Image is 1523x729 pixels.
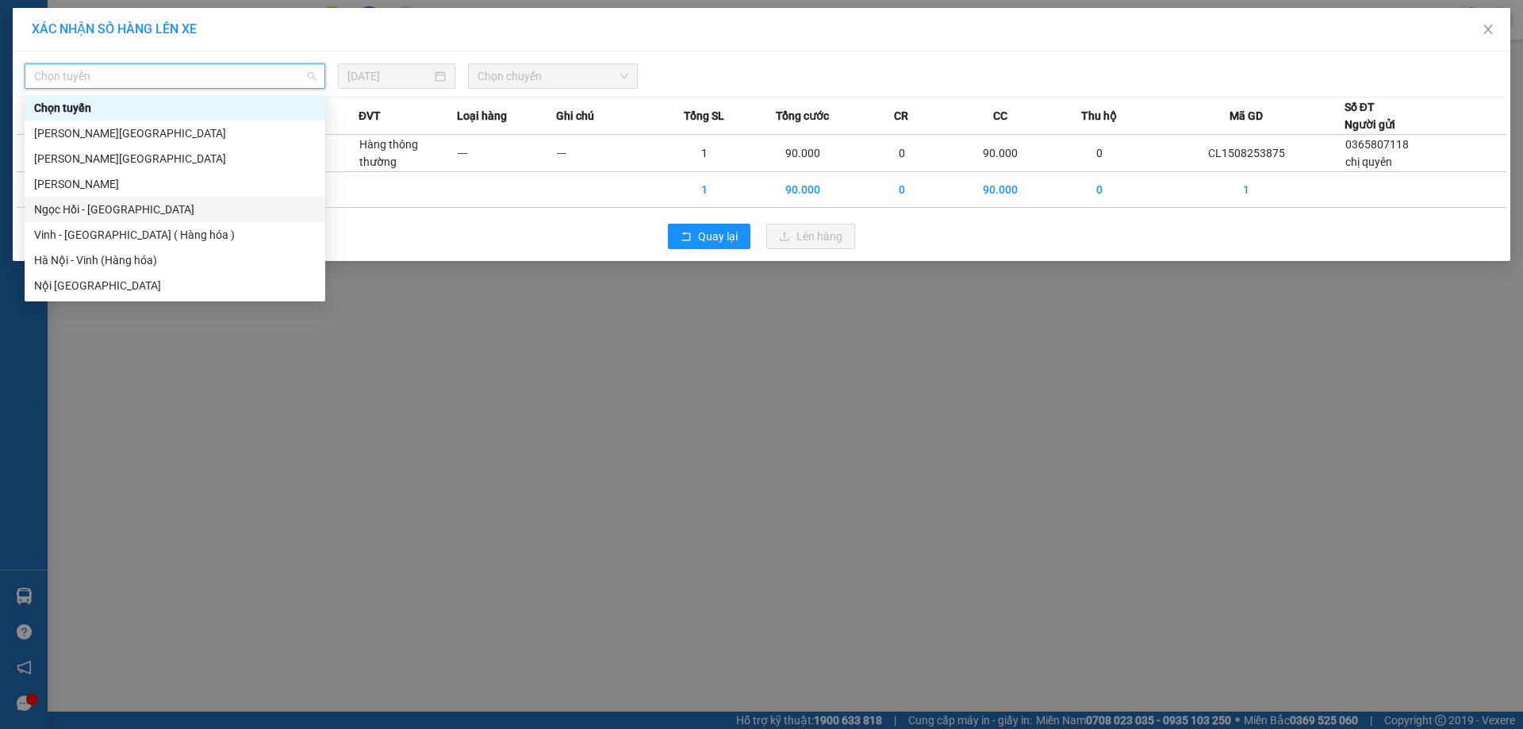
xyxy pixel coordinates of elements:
[25,95,325,121] div: Chọn tuyến
[25,247,325,273] div: Hà Nội - Vinh (Hàng hóa)
[457,135,556,172] td: ---
[32,21,197,36] span: XÁC NHẬN SỐ HÀNG LÊN XE
[34,125,316,142] div: [PERSON_NAME][GEOGRAPHIC_DATA]
[951,135,1050,172] td: 90.000
[1482,23,1494,36] span: close
[776,107,829,125] span: Tổng cước
[34,175,316,193] div: [PERSON_NAME]
[1345,98,1395,133] div: Số ĐT Người gửi
[1149,135,1345,172] td: CL1508253875
[34,150,316,167] div: [PERSON_NAME][GEOGRAPHIC_DATA]
[654,172,754,208] td: 1
[347,67,432,85] input: 15/08/2025
[25,222,325,247] div: Vinh - Hà Nội ( Hàng hóa )
[1081,107,1117,125] span: Thu hộ
[34,64,316,88] span: Chọn tuyến
[34,251,316,269] div: Hà Nội - Vinh (Hàng hóa)
[457,107,507,125] span: Loại hàng
[681,231,692,244] span: rollback
[34,201,316,218] div: Ngọc Hồi - [GEOGRAPHIC_DATA]
[1149,172,1345,208] td: 1
[668,224,750,249] button: rollbackQuay lại
[853,135,952,172] td: 0
[698,228,738,245] span: Quay lại
[684,107,724,125] span: Tổng SL
[853,172,952,208] td: 0
[25,121,325,146] div: Gia Lâm - Mỹ Đình
[766,224,855,249] button: uploadLên hàng
[25,273,325,298] div: Nội Tỉnh Vinh
[1050,172,1149,208] td: 0
[34,99,316,117] div: Chọn tuyến
[34,277,316,294] div: Nội [GEOGRAPHIC_DATA]
[359,107,381,125] span: ĐVT
[1050,135,1149,172] td: 0
[556,135,655,172] td: ---
[25,171,325,197] div: Mỹ Đình - Ngọc Hồi
[25,197,325,222] div: Ngọc Hồi - Mỹ Đình
[993,107,1007,125] span: CC
[34,226,316,244] div: Vinh - [GEOGRAPHIC_DATA] ( Hàng hóa )
[754,135,853,172] td: 90.000
[1230,107,1263,125] span: Mã GD
[1345,155,1392,168] span: chị quyên
[654,135,754,172] td: 1
[754,172,853,208] td: 90.000
[894,107,908,125] span: CR
[478,64,628,88] span: Chọn chuyến
[25,146,325,171] div: Mỹ Đình - Gia Lâm
[1345,138,1409,151] span: 0365807118
[951,172,1050,208] td: 90.000
[1466,8,1510,52] button: Close
[359,135,458,172] td: Hàng thông thường
[556,107,594,125] span: Ghi chú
